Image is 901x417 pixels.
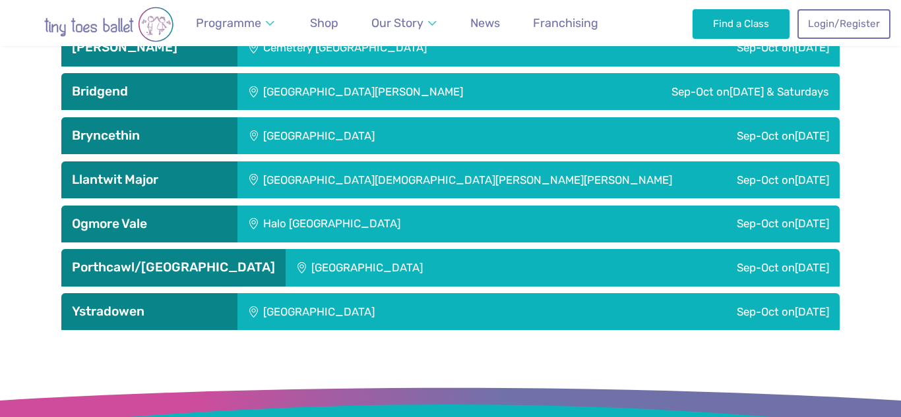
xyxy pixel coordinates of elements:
span: Shop [310,16,338,30]
div: Sep-Oct on [580,73,840,110]
span: Franchising [533,16,598,30]
div: [GEOGRAPHIC_DATA] [237,293,578,330]
span: [DATE] [795,261,829,274]
h3: Porthcawl/[GEOGRAPHIC_DATA] [72,260,275,275]
div: Sep-Oct on [602,206,840,242]
a: Programme [190,9,281,38]
span: [DATE] [795,129,829,142]
span: [DATE] & Saturdays [730,85,829,98]
div: [GEOGRAPHIC_DATA] [286,249,599,286]
span: Our Story [371,16,423,30]
img: tiny toes ballet [16,7,201,42]
a: Login/Register [797,9,890,38]
h3: [PERSON_NAME] [72,40,227,55]
a: Our Story [365,9,443,38]
span: [DATE] [795,173,829,186]
span: [DATE] [795,305,829,318]
a: Shop [304,9,344,38]
div: Sep-Oct on [621,29,840,66]
span: [DATE] [795,217,829,230]
span: [DATE] [795,41,829,54]
div: [GEOGRAPHIC_DATA][PERSON_NAME] [237,73,580,110]
div: Sep-Oct on [718,161,840,198]
div: [GEOGRAPHIC_DATA] [237,117,578,154]
div: Sep-Oct on [578,293,840,330]
div: [GEOGRAPHIC_DATA][DEMOGRAPHIC_DATA][PERSON_NAME][PERSON_NAME] [237,161,717,198]
span: Programme [196,16,261,30]
h3: Bridgend [72,84,227,99]
div: Cemetery [GEOGRAPHIC_DATA] [237,29,621,66]
div: Sep-Oct on [578,117,840,154]
a: Franchising [527,9,604,38]
h3: Llantwit Major [72,172,227,188]
div: Halo [GEOGRAPHIC_DATA] [237,206,602,242]
a: Find a Class [693,9,790,38]
span: News [470,16,500,30]
h3: Ystradowen [72,304,227,320]
h3: Bryncethin [72,128,227,144]
div: Sep-Oct on [599,249,840,286]
a: News [464,9,506,38]
h3: Ogmore Vale [72,216,227,232]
